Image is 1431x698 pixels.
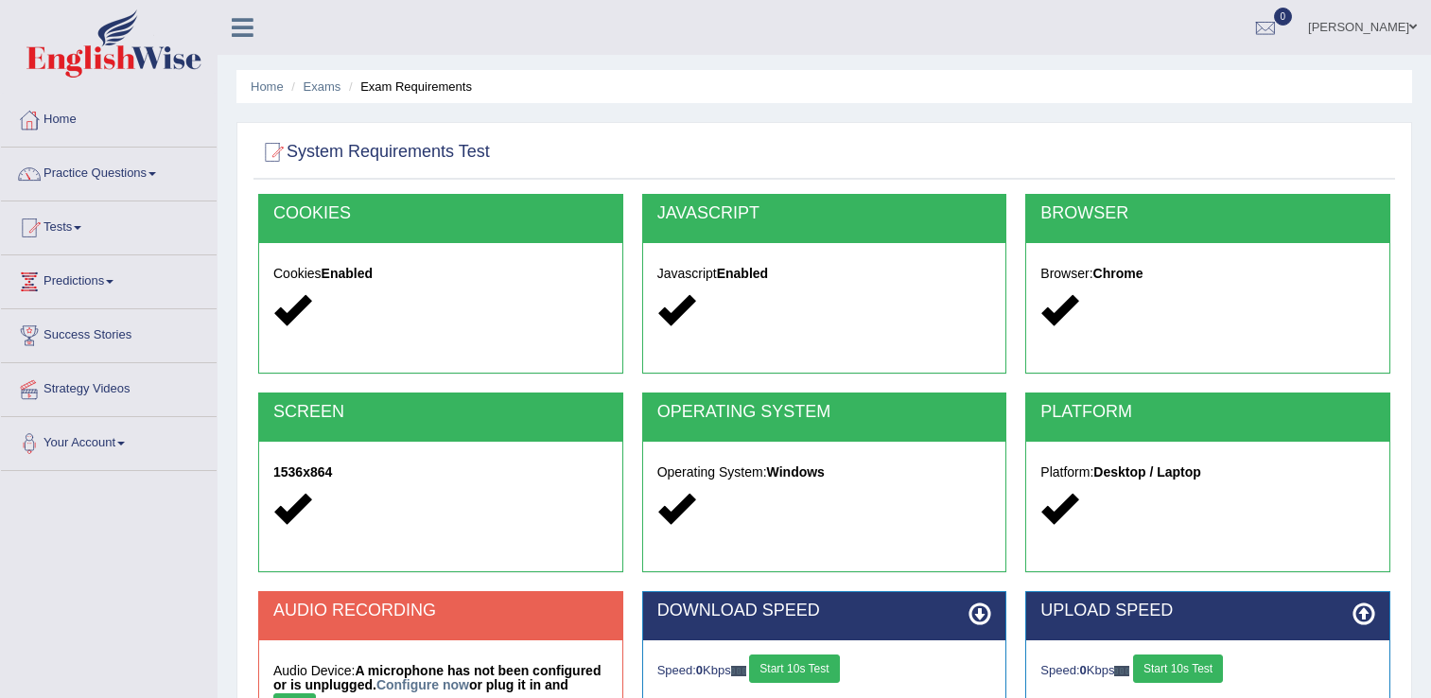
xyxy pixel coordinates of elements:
h2: COOKIES [273,204,608,223]
h2: System Requirements Test [258,138,490,166]
strong: 0 [696,663,703,677]
a: Strategy Videos [1,363,217,410]
a: Predictions [1,255,217,303]
a: Your Account [1,417,217,464]
img: ajax-loader-fb-connection.gif [731,666,746,676]
a: Configure now [376,677,469,692]
div: Speed: Kbps [657,654,992,688]
h2: SCREEN [273,403,608,422]
a: Tests [1,201,217,249]
h5: Cookies [273,267,608,281]
h5: Browser: [1040,267,1375,281]
div: Speed: Kbps [1040,654,1375,688]
a: Success Stories [1,309,217,357]
h2: OPERATING SYSTEM [657,403,992,422]
h5: Operating System: [657,465,992,480]
h2: BROWSER [1040,204,1375,223]
h5: Javascript [657,267,992,281]
button: Start 10s Test [1133,654,1223,683]
strong: Enabled [322,266,373,281]
h2: DOWNLOAD SPEED [657,602,992,620]
h5: Platform: [1040,465,1375,480]
strong: Chrome [1093,266,1143,281]
a: Practice Questions [1,148,217,195]
strong: Desktop / Laptop [1093,464,1201,480]
h2: AUDIO RECORDING [273,602,608,620]
h2: UPLOAD SPEED [1040,602,1375,620]
strong: Windows [767,464,825,480]
a: Home [251,79,284,94]
strong: 0 [1080,663,1087,677]
a: Home [1,94,217,141]
strong: 1536x864 [273,464,332,480]
a: Exams [304,79,341,94]
img: ajax-loader-fb-connection.gif [1114,666,1129,676]
li: Exam Requirements [344,78,472,96]
h2: JAVASCRIPT [657,204,992,223]
span: 0 [1274,8,1293,26]
button: Start 10s Test [749,654,839,683]
strong: Enabled [717,266,768,281]
h2: PLATFORM [1040,403,1375,422]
